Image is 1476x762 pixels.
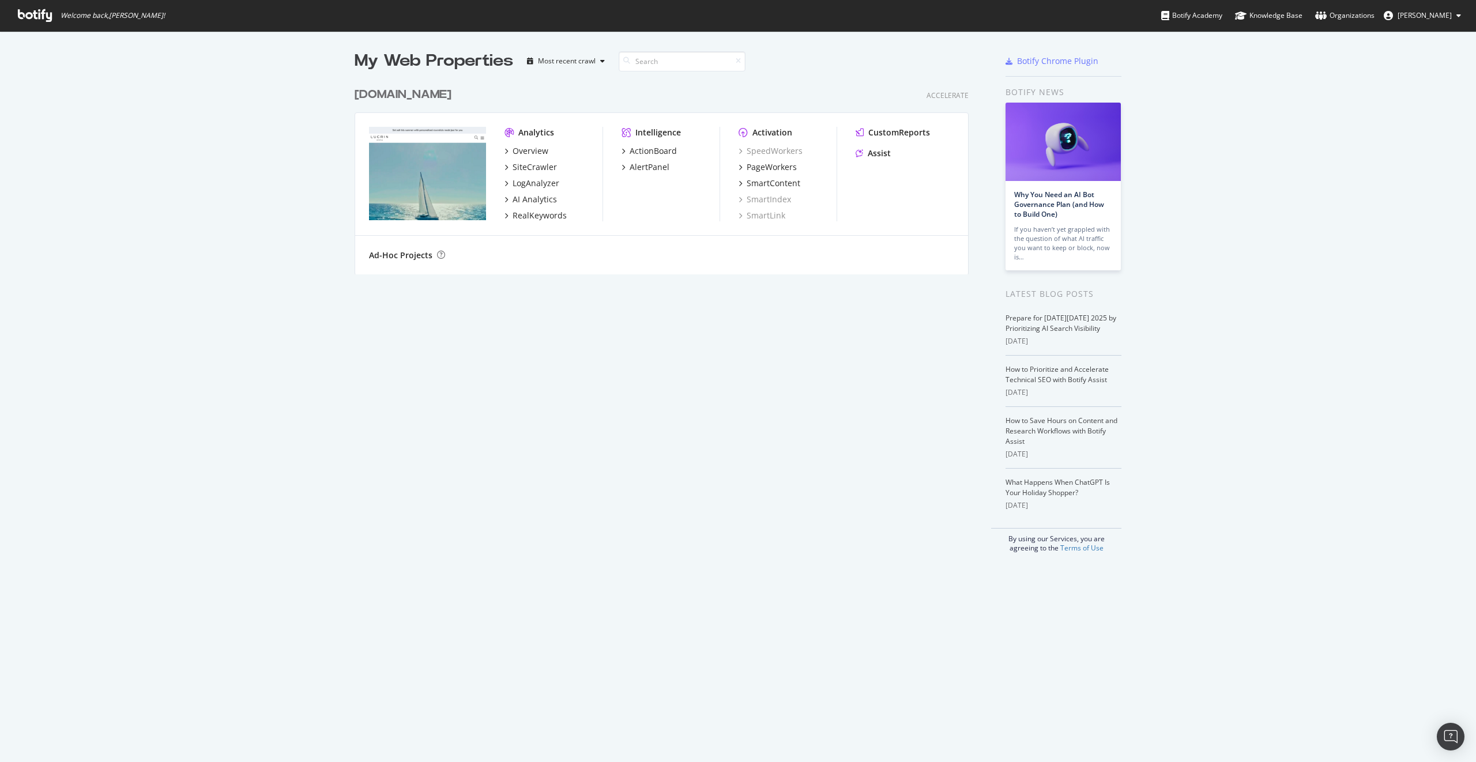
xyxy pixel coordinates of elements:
[1006,336,1121,346] div: [DATE]
[747,161,797,173] div: PageWorkers
[747,178,800,189] div: SmartContent
[622,161,669,173] a: AlertPanel
[1398,10,1452,20] span: Kervin Ramen
[538,58,596,65] div: Most recent crawl
[513,194,557,205] div: AI Analytics
[1006,86,1121,99] div: Botify news
[739,210,785,221] a: SmartLink
[622,145,677,157] a: ActionBoard
[1060,543,1104,553] a: Terms of Use
[1161,10,1222,21] div: Botify Academy
[513,161,557,173] div: SiteCrawler
[1006,103,1121,181] img: Why You Need an AI Bot Governance Plan (and How to Build One)
[1017,55,1098,67] div: Botify Chrome Plugin
[1006,55,1098,67] a: Botify Chrome Plugin
[1006,416,1117,446] a: How to Save Hours on Content and Research Workflows with Botify Assist
[1006,449,1121,459] div: [DATE]
[630,145,677,157] div: ActionBoard
[504,210,567,221] a: RealKeywords
[1437,723,1464,750] div: Open Intercom Messenger
[355,50,513,73] div: My Web Properties
[518,127,554,138] div: Analytics
[1375,6,1470,25] button: [PERSON_NAME]
[619,51,745,71] input: Search
[752,127,792,138] div: Activation
[856,148,891,159] a: Assist
[739,145,803,157] a: SpeedWorkers
[927,90,969,100] div: Accelerate
[504,161,557,173] a: SiteCrawler
[739,178,800,189] a: SmartContent
[739,161,797,173] a: PageWorkers
[1006,364,1109,384] a: How to Prioritize and Accelerate Technical SEO with Botify Assist
[1006,477,1110,497] a: What Happens When ChatGPT Is Your Holiday Shopper?
[1315,10,1375,21] div: Organizations
[504,194,557,205] a: AI Analytics
[739,194,791,205] a: SmartIndex
[630,161,669,173] div: AlertPanel
[1006,313,1116,333] a: Prepare for [DATE][DATE] 2025 by Prioritizing AI Search Visibility
[355,86,451,103] div: [DOMAIN_NAME]
[868,148,891,159] div: Assist
[1006,288,1121,300] div: Latest Blog Posts
[522,52,609,70] button: Most recent crawl
[504,178,559,189] a: LogAnalyzer
[355,86,456,103] a: [DOMAIN_NAME]
[868,127,930,138] div: CustomReports
[1014,190,1104,219] a: Why You Need an AI Bot Governance Plan (and How to Build One)
[513,178,559,189] div: LogAnalyzer
[513,210,567,221] div: RealKeywords
[635,127,681,138] div: Intelligence
[369,127,486,220] img: lucrin.com
[513,145,548,157] div: Overview
[61,11,165,20] span: Welcome back, [PERSON_NAME] !
[991,528,1121,553] div: By using our Services, you are agreeing to the
[369,250,432,261] div: Ad-Hoc Projects
[1006,387,1121,398] div: [DATE]
[355,73,978,274] div: grid
[1235,10,1302,21] div: Knowledge Base
[1014,225,1112,262] div: If you haven’t yet grappled with the question of what AI traffic you want to keep or block, now is…
[504,145,548,157] a: Overview
[856,127,930,138] a: CustomReports
[1006,500,1121,511] div: [DATE]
